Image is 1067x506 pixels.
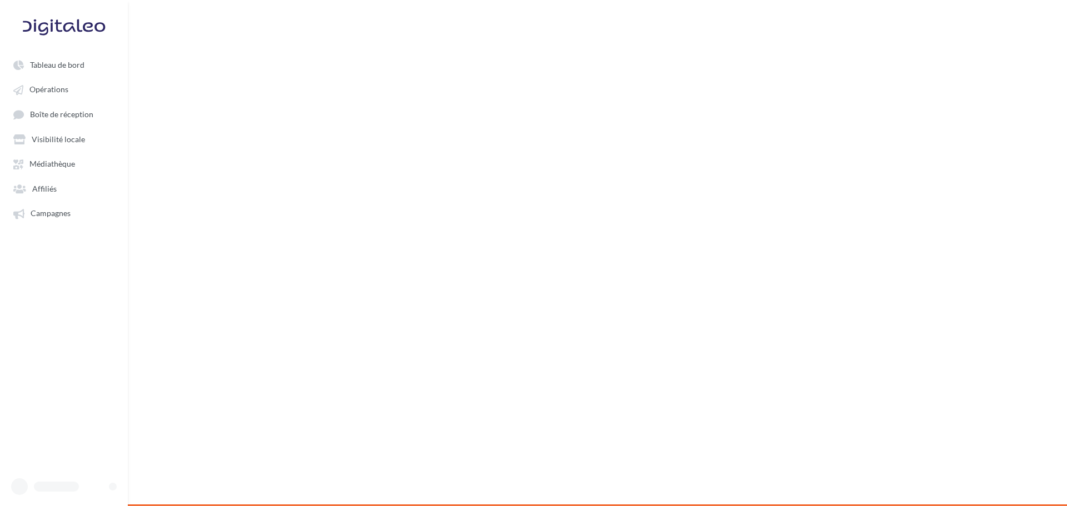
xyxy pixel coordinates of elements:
a: Tableau de bord [7,54,121,74]
a: Boîte de réception [7,104,121,124]
span: Tableau de bord [30,60,84,69]
span: Visibilité locale [32,134,85,144]
a: Opérations [7,79,121,99]
span: Médiathèque [29,159,75,169]
span: Opérations [29,85,68,94]
span: Campagnes [31,209,71,218]
span: Boîte de réception [30,109,93,119]
a: Visibilité locale [7,129,121,149]
a: Affiliés [7,178,121,198]
a: Médiathèque [7,153,121,173]
span: Affiliés [32,184,57,193]
a: Campagnes [7,203,121,223]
